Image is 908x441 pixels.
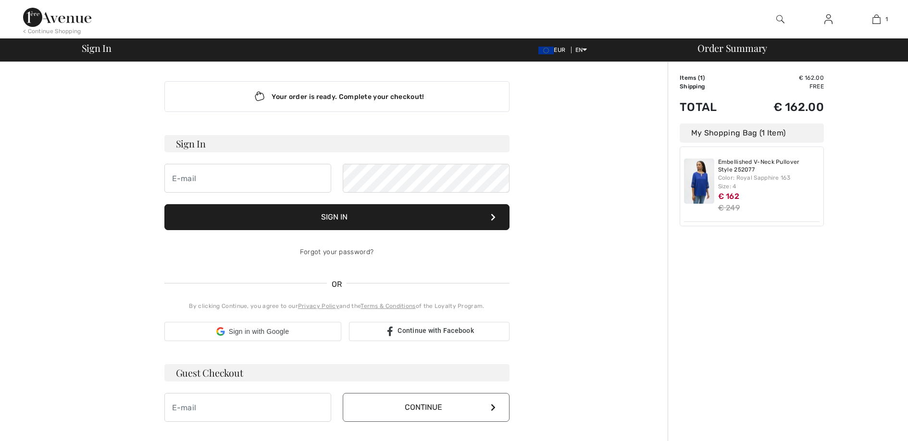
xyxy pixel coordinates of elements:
[398,327,474,334] span: Continue with Facebook
[824,13,833,25] img: My Info
[349,322,510,341] a: Continue with Facebook
[164,302,510,310] div: By clicking Continue, you agree to our and the of the Loyalty Program.
[298,303,339,309] a: Privacy Policy
[343,393,510,422] button: Continue
[741,91,824,123] td: € 162.00
[853,13,900,25] a: 1
[686,43,902,53] div: Order Summary
[718,173,820,191] div: Color: Royal Sapphire 163 Size: 4
[684,159,714,204] img: Embellished V-Neck Pullover Style 252077
[229,327,289,337] span: Sign in with Google
[164,135,510,152] h3: Sign In
[538,47,569,53] span: EUR
[741,82,824,91] td: Free
[164,164,331,193] input: E-mail
[575,47,587,53] span: EN
[164,81,510,112] div: Your order is ready. Complete your checkout!
[776,13,784,25] img: search the website
[885,15,888,24] span: 1
[741,73,824,82] td: € 162.00
[164,322,341,341] div: Sign in with Google
[872,13,881,25] img: My Bag
[300,248,373,256] a: Forgot your password?
[23,27,81,36] div: < Continue Shopping
[680,123,824,143] div: My Shopping Bag (1 Item)
[718,159,820,173] a: Embellished V-Neck Pullover Style 252077
[23,8,91,27] img: 1ère Avenue
[680,73,741,82] td: Items ( )
[82,43,112,53] span: Sign In
[718,203,740,212] s: € 249
[164,393,331,422] input: E-mail
[700,74,703,81] span: 1
[164,204,510,230] button: Sign In
[361,303,415,309] a: Terms & Conditions
[164,364,510,381] h3: Guest Checkout
[680,91,741,123] td: Total
[538,47,554,54] img: Euro
[680,82,741,91] td: Shipping
[718,192,740,201] span: € 162
[327,279,347,290] span: OR
[817,13,840,25] a: Sign In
